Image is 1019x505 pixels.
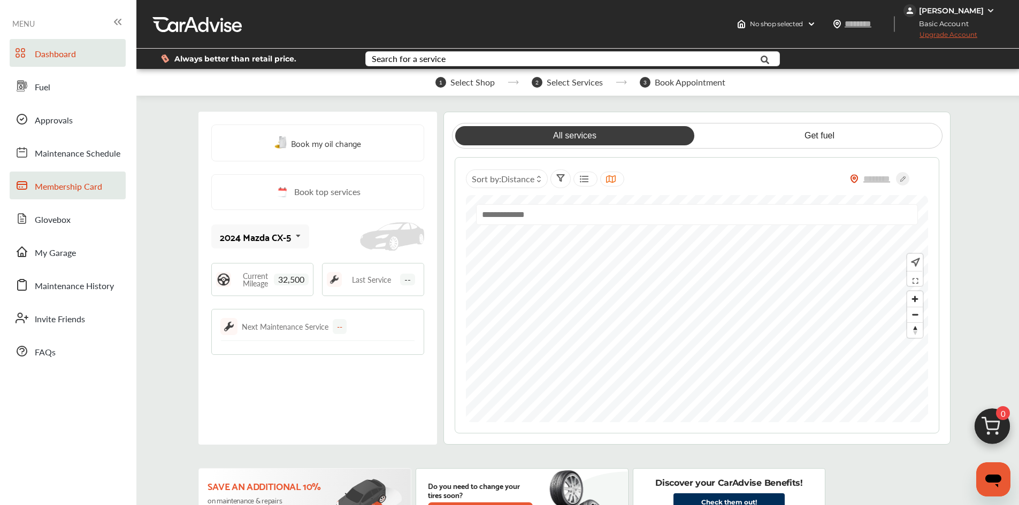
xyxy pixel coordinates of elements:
[35,279,114,293] span: Maintenance History
[894,16,895,32] img: header-divider.bc55588e.svg
[400,274,415,285] span: --
[35,246,76,260] span: My Garage
[35,180,102,194] span: Membership Card
[986,6,995,15] img: WGsFRI8htEPBVLJbROoPRyZpYNWhNONpIPPETTm6eUC0GeLEiAAAAAElFTkSuQmCC
[616,80,627,84] img: stepper-arrow.e24c07c6.svg
[291,136,361,150] span: Book my oil change
[236,272,274,287] span: Current Mileage
[360,222,424,251] img: placeholder_car.fcab19be.svg
[12,19,35,28] span: MENU
[242,321,328,332] div: Next Maintenance Service
[10,304,126,332] a: Invite Friends
[737,20,746,28] img: header-home-logo.8d720a4f.svg
[976,462,1010,496] iframe: Button to launch messaging window
[10,105,126,133] a: Approvals
[211,174,424,210] a: Book top services
[996,406,1010,420] span: 0
[428,481,533,499] p: Do you need to change your tires soon?
[466,195,928,422] canvas: Map
[750,20,803,28] span: No shop selected
[216,272,231,287] img: steering_logo
[909,257,920,268] img: recenter.ce011a49.svg
[907,323,923,338] span: Reset bearing to north
[10,238,126,266] a: My Garage
[455,126,694,145] a: All services
[967,403,1018,455] img: cart_icon.3d0951e8.svg
[220,318,237,335] img: maintenance_logo
[833,20,841,28] img: location_vector.a44bc228.svg
[907,307,923,322] button: Zoom out
[850,174,859,183] img: location_vector_orange.38f05af8.svg
[208,480,330,492] p: Save an additional 10%
[547,77,603,87] span: Select Services
[655,477,802,489] p: Discover your CarAdvise Benefits!
[10,271,126,299] a: Maintenance History
[10,337,126,365] a: FAQs
[35,346,56,360] span: FAQs
[903,30,977,44] span: Upgrade Account
[655,77,725,87] span: Book Appointment
[501,173,534,185] span: Distance
[161,54,169,63] img: dollor_label_vector.a70140d1.svg
[472,173,534,185] span: Sort by :
[10,39,126,67] a: Dashboard
[10,205,126,232] a: Glovebox
[700,126,939,145] a: Get fuel
[327,272,342,287] img: maintenance_logo
[35,147,120,161] span: Maintenance Schedule
[372,55,446,63] div: Search for a service
[294,185,361,199] span: Book top services
[220,231,291,242] div: 2024 Mazda CX-5
[508,80,519,84] img: stepper-arrow.e24c07c6.svg
[919,6,984,15] div: [PERSON_NAME]
[35,48,76,61] span: Dashboard
[10,172,126,199] a: Membership Card
[10,138,126,166] a: Maintenance Schedule
[10,72,126,100] a: Fuel
[905,18,977,29] span: Basic Account
[907,322,923,338] button: Reset bearing to north
[903,4,916,17] img: jVpblrzwTbfkPYzPPzSLxeg0AAAAASUVORK5CYII=
[352,276,391,283] span: Last Service
[208,496,330,504] p: on maintenance & repairs
[35,114,73,128] span: Approvals
[532,77,542,88] span: 2
[35,81,50,95] span: Fuel
[174,55,296,63] span: Always better than retail price.
[275,185,289,199] img: cal_icon.0803b883.svg
[35,313,85,327] span: Invite Friends
[807,20,816,28] img: header-down-arrow.9dd2ce7d.svg
[450,77,495,87] span: Select Shop
[35,213,71,227] span: Glovebox
[274,136,361,150] a: Book my oil change
[435,77,446,88] span: 1
[274,274,309,285] span: 32,500
[907,291,923,307] button: Zoom in
[640,77,650,88] span: 3
[333,319,347,334] div: --
[274,136,288,150] img: oil-change.e5047c97.svg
